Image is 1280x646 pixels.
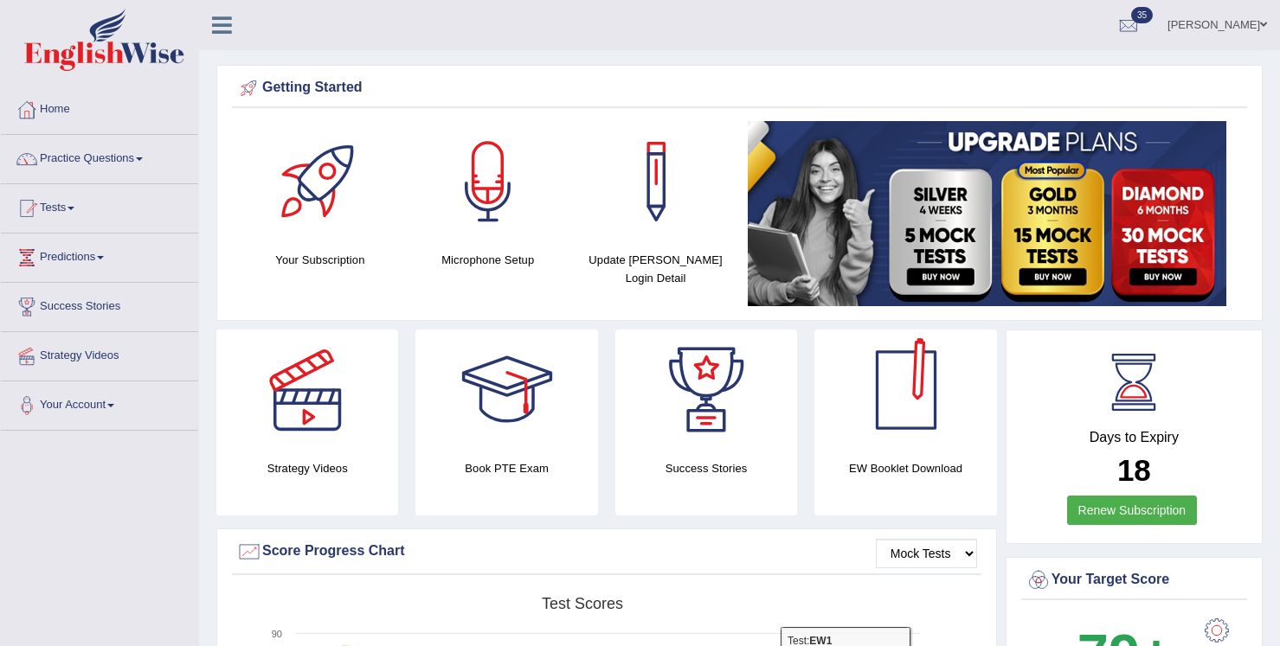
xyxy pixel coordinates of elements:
div: Getting Started [236,75,1243,101]
b: 18 [1117,453,1151,487]
h4: Microphone Setup [413,251,563,269]
tspan: Test scores [542,595,623,612]
div: Your Target Score [1026,567,1243,593]
h4: Your Subscription [245,251,396,269]
a: Predictions [1,233,198,277]
h4: EW Booklet Download [814,459,996,477]
a: Practice Questions [1,135,198,178]
h4: Strategy Videos [216,459,398,477]
h4: Book PTE Exam [415,459,597,477]
a: Strategy Videos [1,332,198,375]
text: 90 [272,629,282,639]
h4: Days to Expiry [1026,430,1243,445]
a: Renew Subscription [1067,496,1198,525]
a: Tests [1,184,198,227]
a: Home [1,86,198,129]
img: small5.jpg [748,121,1226,306]
a: Your Account [1,381,198,425]
h4: Update [PERSON_NAME] Login Detail [581,251,731,287]
span: 35 [1131,7,1153,23]
a: Success Stories [1,283,198,326]
div: Score Progress Chart [236,539,977,565]
h4: Success Stories [615,459,797,477]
